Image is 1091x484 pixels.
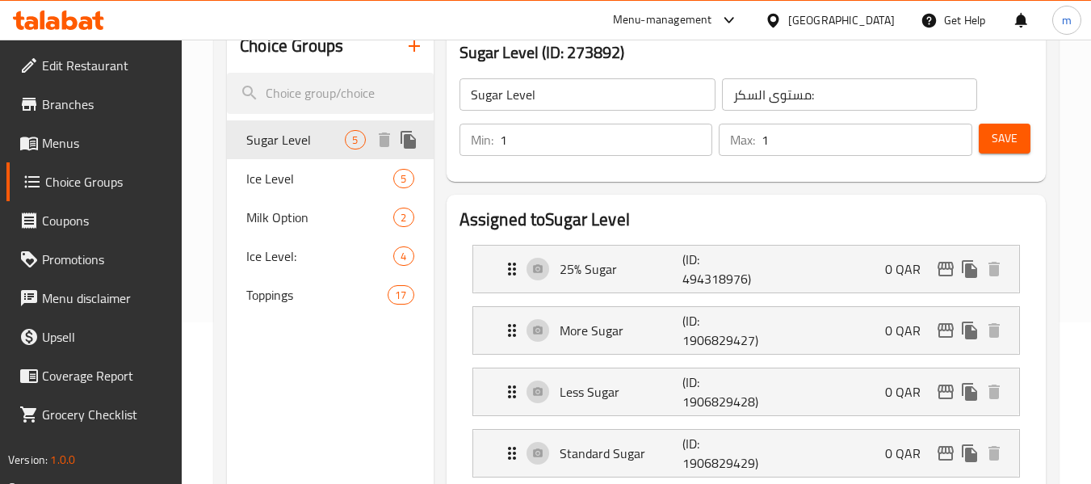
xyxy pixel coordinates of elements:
p: (ID: 1906829427) [682,311,765,350]
p: 0 QAR [885,259,934,279]
p: Standard Sugar [560,444,683,463]
h3: Sugar Level (ID: 273892) [459,40,1033,65]
div: [GEOGRAPHIC_DATA] [788,11,895,29]
p: Max: [730,130,755,149]
p: Less Sugar [560,382,683,402]
button: duplicate [958,441,982,465]
li: Expand [459,361,1033,423]
a: Menus [6,124,183,162]
button: duplicate [958,318,982,343]
div: Choices [393,246,413,266]
span: 5 [346,133,364,148]
div: Milk Option2 [227,198,433,237]
span: 4 [394,249,413,264]
a: Upsell [6,318,183,356]
a: Coverage Report [6,356,183,395]
div: Expand [473,246,1019,293]
button: edit [934,257,958,281]
span: Ice Level: [246,246,393,266]
p: (ID: 1906829429) [682,434,765,473]
span: Promotions [42,250,170,269]
span: 2 [394,210,413,225]
button: edit [934,318,958,343]
div: Choices [388,285,413,305]
span: Choice Groups [45,172,170,191]
a: Coupons [6,201,183,240]
div: Expand [473,430,1019,477]
p: 0 QAR [885,382,934,402]
li: Expand [459,300,1033,361]
a: Grocery Checklist [6,395,183,434]
div: Choices [393,169,413,188]
span: Version: [8,449,48,470]
span: Ice Level [246,169,393,188]
span: 5 [394,171,413,187]
div: Expand [473,307,1019,354]
button: delete [982,257,1006,281]
span: Edit Restaurant [42,56,170,75]
span: Coupons [42,211,170,230]
div: Choices [345,130,365,149]
input: search [227,73,433,114]
span: Milk Option [246,208,393,227]
button: Save [979,124,1030,154]
span: 1.0.0 [50,449,75,470]
span: Toppings [246,285,388,305]
a: Branches [6,85,183,124]
span: Sugar Level [246,130,345,149]
span: Menus [42,133,170,153]
div: Menu-management [613,11,712,30]
button: delete [982,318,1006,343]
button: delete [372,128,397,152]
button: edit [934,380,958,404]
p: (ID: 1906829428) [682,372,765,411]
p: More Sugar [560,321,683,340]
p: 0 QAR [885,444,934,463]
p: Min: [471,130,493,149]
p: (ID: 494318976) [682,250,765,288]
p: 25% Sugar [560,259,683,279]
span: Branches [42,95,170,114]
span: Grocery Checklist [42,405,170,424]
h2: Choice Groups [240,34,343,58]
a: Edit Restaurant [6,46,183,85]
li: Expand [459,423,1033,484]
span: Save [992,128,1018,149]
span: Coverage Report [42,366,170,385]
a: Choice Groups [6,162,183,201]
div: Ice Level:4 [227,237,433,276]
li: Expand [459,238,1033,300]
div: Ice Level5 [227,159,433,198]
button: duplicate [958,380,982,404]
button: delete [982,441,1006,465]
div: Sugar Level5deleteduplicate [227,120,433,159]
a: Menu disclaimer [6,279,183,318]
a: Promotions [6,240,183,279]
button: duplicate [958,257,982,281]
span: 17 [388,288,413,303]
span: m [1062,11,1072,29]
span: Menu disclaimer [42,288,170,308]
p: 0 QAR [885,321,934,340]
button: edit [934,441,958,465]
div: Choices [393,208,413,227]
h2: Assigned to Sugar Level [459,208,1033,232]
button: duplicate [397,128,421,152]
span: Upsell [42,327,170,347]
div: Toppings17 [227,276,433,314]
button: delete [982,380,1006,404]
div: Expand [473,368,1019,415]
